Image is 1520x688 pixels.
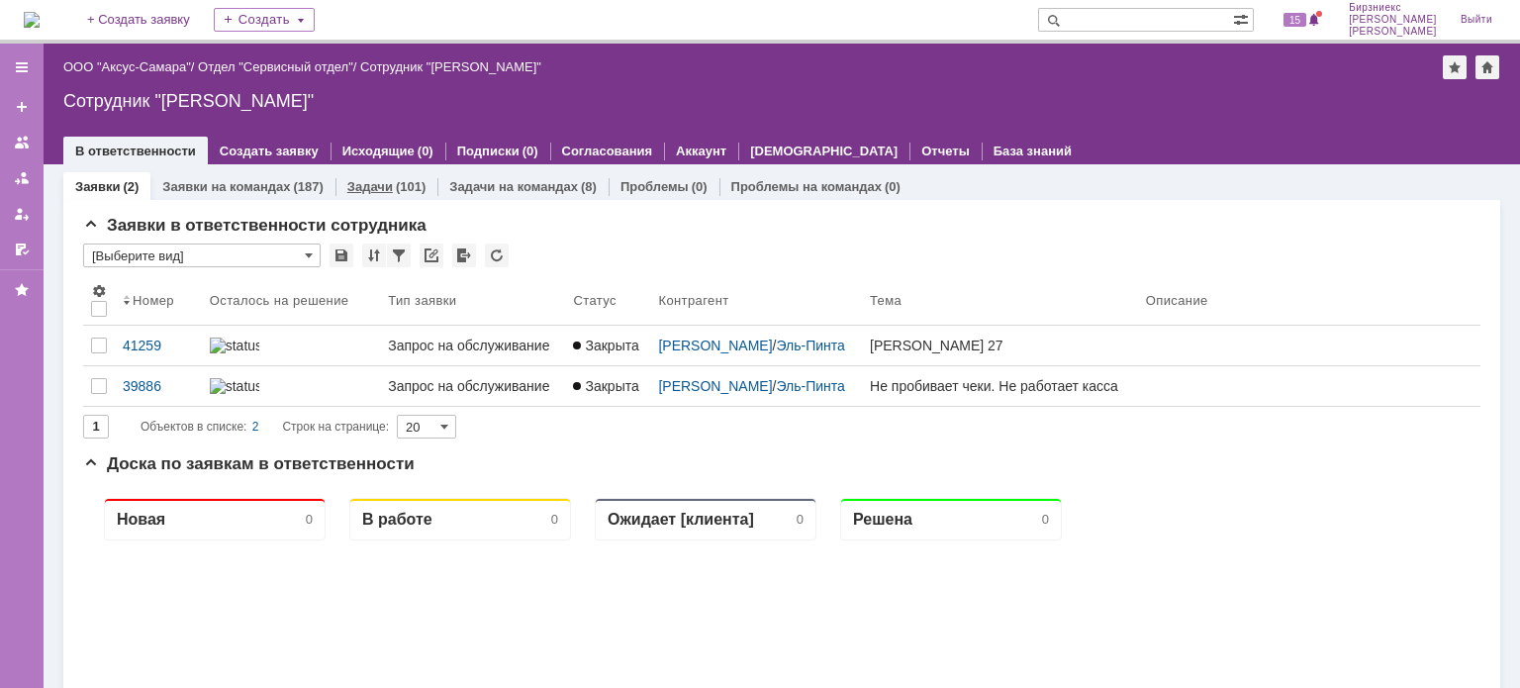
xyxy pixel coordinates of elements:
a: Согласования [562,144,653,158]
th: Номер [115,275,202,326]
div: 0 [468,30,475,45]
div: Создать [214,8,315,32]
a: Закрыта [565,366,650,406]
div: Тип заявки [388,293,456,308]
i: Строк на странице: [141,415,389,439]
div: (0) [418,144,433,158]
div: 41259 [123,338,194,353]
a: Заявки на командах [6,127,38,158]
div: 2 [252,415,259,439]
a: Не пробивает чеки. Не работает касса [862,366,1138,406]
a: Заявки в моей ответственности [6,162,38,194]
div: (0) [522,144,538,158]
a: Запрос на обслуживание [380,366,565,406]
div: Не пробивает чеки. Не работает касса [870,378,1130,394]
a: Проблемы на командах [731,179,882,194]
span: Объектов в списке: [141,420,246,434]
img: logo [24,12,40,28]
span: Доска по заявкам в ответственности [83,454,415,473]
a: [PERSON_NAME] [658,378,772,394]
a: Мои согласования [6,234,38,265]
div: (8) [581,179,597,194]
a: Запрос на обслуживание [380,326,565,365]
span: Расширенный поиск [1233,9,1253,28]
span: Заявки в ответственности сотрудника [83,216,427,235]
a: В ответственности [75,144,196,158]
th: Статус [565,275,650,326]
div: Фильтрация... [387,244,411,267]
a: Создать заявку [220,144,319,158]
div: Описание [1146,293,1208,308]
div: / [658,338,854,353]
div: Сохранить вид [330,244,353,267]
div: Сортировка... [362,244,386,267]
img: statusbar-100 (1).png [210,338,259,353]
div: 0 [223,30,230,45]
div: Статус [573,293,616,308]
div: Запрос на обслуживание [388,338,557,353]
div: / [63,59,198,74]
th: Контрагент [650,275,862,326]
a: 41259 [115,326,202,365]
a: Отчеты [921,144,970,158]
a: Аккаунт [676,144,726,158]
a: База знаний [994,144,1072,158]
a: Мои заявки [6,198,38,230]
span: Закрыта [573,338,638,353]
a: Эль-Пинта [776,378,844,394]
div: Сделать домашней страницей [1475,55,1499,79]
div: Номер [133,293,174,308]
span: Настройки [91,283,107,299]
div: (187) [293,179,323,194]
div: Сотрудник "[PERSON_NAME]" [360,59,541,74]
a: statusbar-100 (1).png [202,366,380,406]
span: 15 [1283,13,1306,27]
a: [DEMOGRAPHIC_DATA] [750,144,898,158]
span: Закрыта [573,378,638,394]
span: [PERSON_NAME] [1349,14,1437,26]
div: Скопировать ссылку на список [420,244,443,267]
div: Контрагент [658,293,728,308]
a: Эль-Пинта [776,338,844,353]
a: Отдел "Сервисный отдел" [198,59,353,74]
div: Ожидает [клиента] [524,28,671,47]
div: Осталось на решение [210,293,349,308]
div: (0) [692,179,708,194]
div: / [658,378,854,394]
div: 39886 [123,378,194,394]
a: Закрыта [565,326,650,365]
div: (2) [123,179,139,194]
a: statusbar-100 (1).png [202,326,380,365]
div: Решена [770,28,829,47]
span: [PERSON_NAME] [1349,26,1437,38]
a: Задачи [347,179,393,194]
div: Обновлять список [485,244,509,267]
div: Сотрудник "[PERSON_NAME]" [63,91,1500,111]
a: Исходящие [342,144,415,158]
a: ООО "Аксус-Самара" [63,59,191,74]
div: В работе [279,28,349,47]
div: 0 [713,30,720,45]
th: Осталось на решение [202,275,380,326]
a: Заявки на командах [162,179,290,194]
div: 0 [959,30,966,45]
div: Запрос на обслуживание [388,378,557,394]
th: Тип заявки [380,275,565,326]
div: (0) [885,179,901,194]
div: (101) [396,179,426,194]
a: Подписки [457,144,520,158]
a: 39886 [115,366,202,406]
img: statusbar-100 (1).png [210,378,259,394]
div: Добавить в избранное [1443,55,1467,79]
div: Экспорт списка [452,244,476,267]
a: [PERSON_NAME] 27 [862,326,1138,365]
span: Бирзниекс [1349,2,1437,14]
a: Проблемы [620,179,689,194]
a: Создать заявку [6,91,38,123]
div: / [198,59,360,74]
a: Задачи на командах [449,179,578,194]
div: Новая [34,28,82,47]
a: Перейти на домашнюю страницу [24,12,40,28]
div: [PERSON_NAME] 27 [870,338,1130,353]
a: Заявки [75,179,120,194]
